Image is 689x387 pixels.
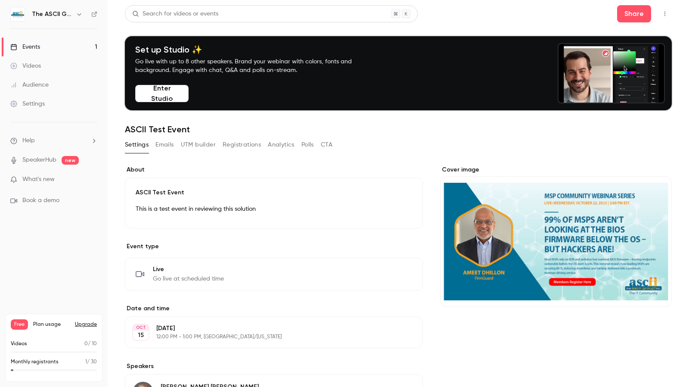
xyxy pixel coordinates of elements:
div: OCT [133,325,149,331]
span: new [62,156,79,165]
button: Upgrade [75,321,97,328]
section: Cover image [440,165,672,307]
div: Settings [10,100,45,108]
p: Videos [11,340,27,348]
p: 15 [138,331,144,340]
span: Live [153,265,224,274]
button: Settings [125,138,149,152]
button: Analytics [268,138,295,152]
button: Enter Studio [135,85,189,102]
span: Go live at scheduled time [153,275,224,283]
span: 1 [85,359,87,365]
p: [DATE] [156,324,377,333]
span: What's new [22,175,55,184]
button: CTA [321,138,332,152]
p: / 30 [85,358,97,366]
button: UTM builder [181,138,216,152]
label: Cover image [440,165,672,174]
button: Registrations [223,138,261,152]
p: Event type [125,242,423,251]
div: Audience [10,81,49,89]
span: Plan usage [33,321,70,328]
label: Date and time [125,304,423,313]
h6: The ASCII Group [32,10,72,19]
div: Videos [10,62,41,70]
div: Events [10,43,40,51]
p: 12:00 PM - 1:00 PM, [GEOGRAPHIC_DATA]/[US_STATE] [156,334,377,340]
button: Share [617,5,651,22]
button: Emails [155,138,174,152]
span: Book a demo [22,196,59,205]
h4: Set up Studio ✨ [135,44,372,55]
p: Monthly registrants [11,358,59,366]
p: This is a test event in reviewing this solution [136,204,412,214]
span: Help [22,136,35,145]
p: Go live with up to 8 other speakers. Brand your webinar with colors, fonts and background. Engage... [135,57,372,75]
h1: ASCII Test Event [125,124,672,134]
div: Search for videos or events [132,9,218,19]
a: SpeakerHub [22,156,56,165]
button: Polls [301,138,314,152]
img: The ASCII Group [11,7,25,21]
label: About [125,165,423,174]
li: help-dropdown-opener [10,136,97,145]
span: Free [11,319,28,330]
p: ASCII Test Event [136,188,412,197]
span: 0 [84,341,88,346]
label: Speakers [125,362,423,371]
p: / 10 [84,340,97,348]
